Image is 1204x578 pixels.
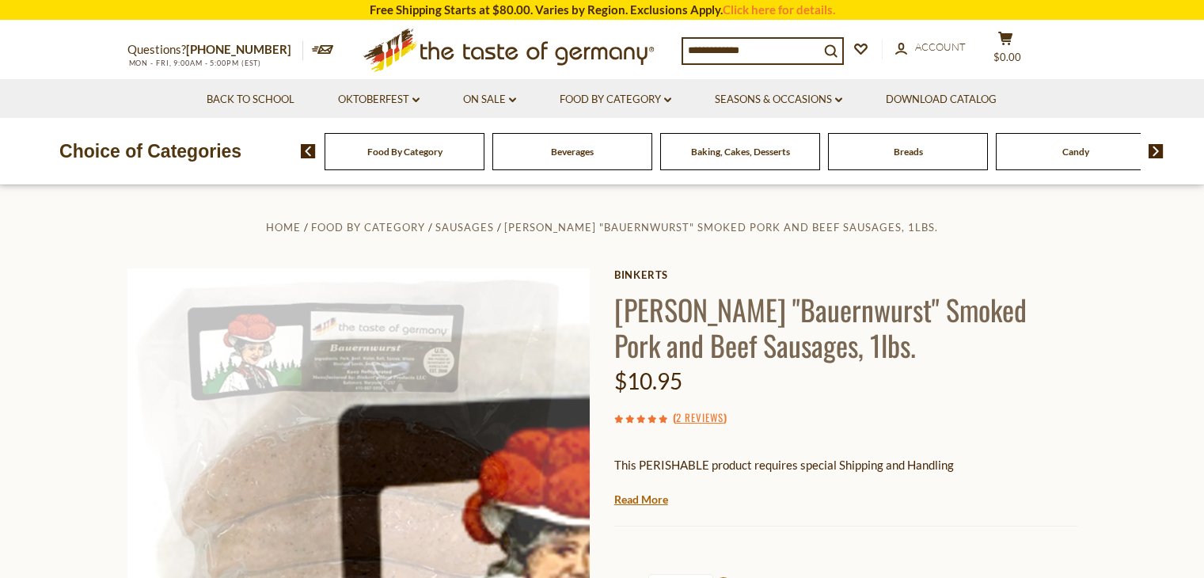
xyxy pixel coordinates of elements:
[614,492,668,508] a: Read More
[895,39,966,56] a: Account
[551,146,594,158] a: Beverages
[186,42,291,56] a: [PHONE_NUMBER]
[691,146,790,158] a: Baking, Cakes, Desserts
[982,31,1030,70] button: $0.00
[127,59,262,67] span: MON - FRI, 9:00AM - 5:00PM (EST)
[614,291,1077,363] h1: [PERSON_NAME] "Bauernwurst" Smoked Pork and Beef Sausages, 1lbs.
[301,144,316,158] img: previous arrow
[338,91,420,108] a: Oktoberfest
[614,268,1077,281] a: Binkerts
[266,221,301,234] a: Home
[993,51,1021,63] span: $0.00
[915,40,966,53] span: Account
[367,146,442,158] a: Food By Category
[1062,146,1089,158] a: Candy
[560,91,671,108] a: Food By Category
[614,367,682,394] span: $10.95
[894,146,923,158] a: Breads
[504,221,938,234] a: [PERSON_NAME] "Bauernwurst" Smoked Pork and Beef Sausages, 1lbs.
[311,221,425,234] a: Food By Category
[127,40,303,60] p: Questions?
[435,221,494,234] a: Sausages
[1149,144,1164,158] img: next arrow
[463,91,516,108] a: On Sale
[886,91,997,108] a: Download Catalog
[614,455,1077,475] p: This PERISHABLE product requires special Shipping and Handling
[629,487,1077,507] li: We will ship this product in heat-protective packaging and ice.
[715,91,842,108] a: Seasons & Occasions
[723,2,835,17] a: Click here for details.
[676,409,724,427] a: 2 Reviews
[207,91,294,108] a: Back to School
[673,409,727,425] span: ( )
